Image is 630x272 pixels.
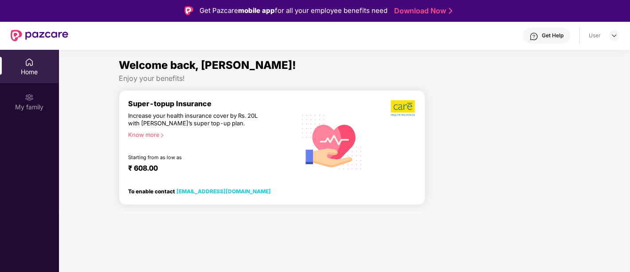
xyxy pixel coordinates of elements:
[25,93,34,102] img: svg+xml;base64,PHN2ZyB3aWR0aD0iMjAiIGhlaWdodD0iMjAiIHZpZXdCb3g9IjAgMCAyMCAyMCIgZmlsbD0ibm9uZSIgeG...
[529,32,538,41] img: svg+xml;base64,PHN2ZyBpZD0iSGVscC0zMngzMiIgeG1sbnM9Imh0dHA6Ly93d3cudzMub3JnLzIwMDAvc3ZnIiB3aWR0aD...
[542,32,563,39] div: Get Help
[119,74,570,83] div: Enjoy your benefits!
[128,112,258,127] div: Increase your health insurance cover by Rs. 20L with [PERSON_NAME]’s super top-up plan.
[119,59,296,72] span: Welcome back, [PERSON_NAME]!
[176,188,271,195] a: [EMAIL_ADDRESS][DOMAIN_NAME]
[589,32,601,39] div: User
[394,6,450,16] a: Download Now
[128,100,296,108] div: Super-topup Insurance
[391,100,416,116] img: b5dec4f62d2307b9de63beb79f102df3.png
[128,131,291,137] div: Know more
[449,6,452,16] img: Stroke
[128,188,271,194] div: To enable contact
[184,6,193,15] img: Logo
[238,6,275,15] strong: mobile app
[11,30,68,41] img: New Pazcare Logo
[128,154,258,160] div: Starting from as low as
[610,32,618,39] img: svg+xml;base64,PHN2ZyBpZD0iRHJvcGRvd24tMzJ4MzIiIHhtbG5zPSJodHRwOi8vd3d3LnczLm9yZy8yMDAwL3N2ZyIgd2...
[296,105,368,178] img: svg+xml;base64,PHN2ZyB4bWxucz0iaHR0cDovL3d3dy53My5vcmcvMjAwMC9zdmciIHhtbG5zOnhsaW5rPSJodHRwOi8vd3...
[200,5,387,16] div: Get Pazcare for all your employee benefits need
[128,164,287,175] div: ₹ 608.00
[160,133,164,138] span: right
[25,58,34,67] img: svg+xml;base64,PHN2ZyBpZD0iSG9tZSIgeG1sbnM9Imh0dHA6Ly93d3cudzMub3JnLzIwMDAvc3ZnIiB3aWR0aD0iMjAiIG...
